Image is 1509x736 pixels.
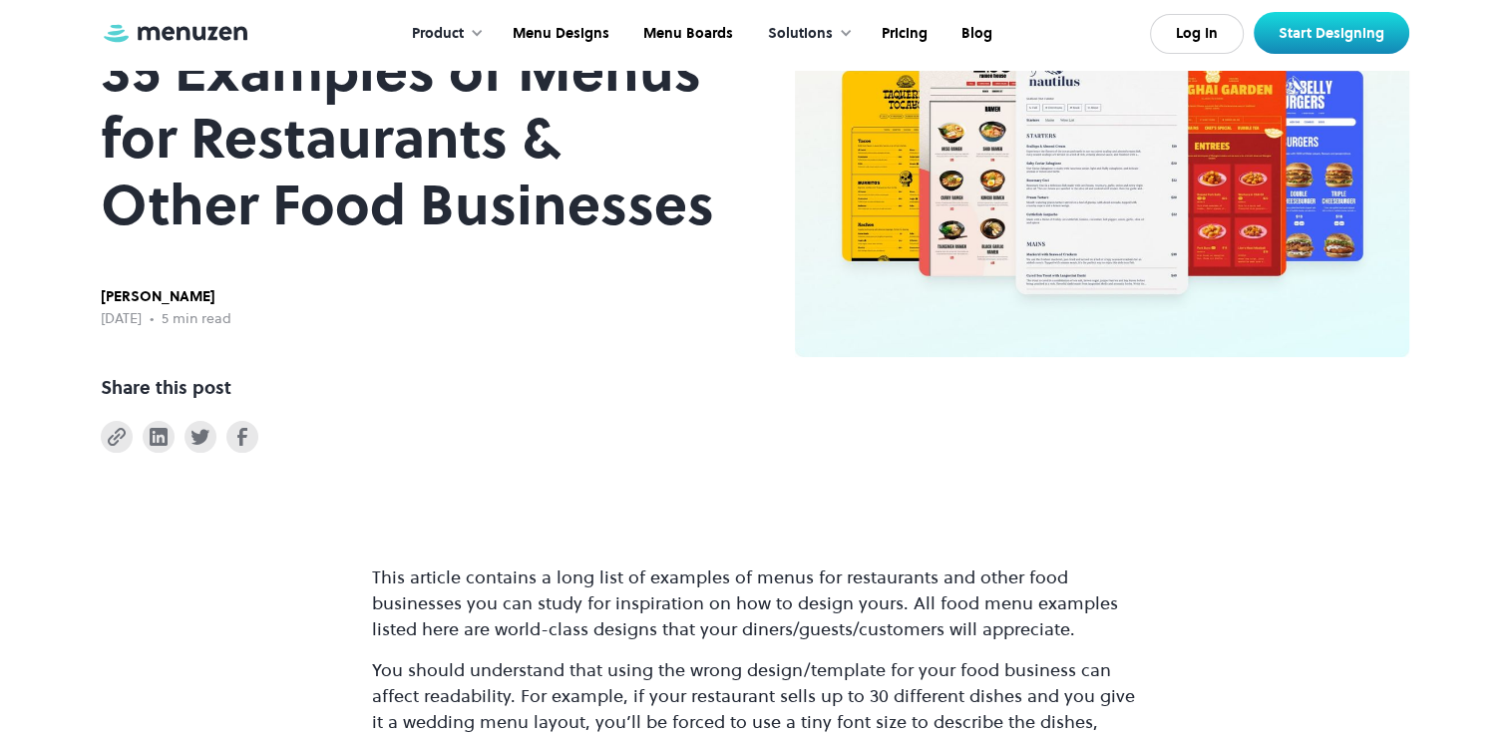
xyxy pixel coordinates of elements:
[101,374,231,401] div: Share this post
[101,308,142,330] div: [DATE]
[748,3,863,65] div: Solutions
[768,23,833,45] div: Solutions
[101,286,231,308] div: [PERSON_NAME]
[624,3,748,65] a: Menu Boards
[150,308,154,330] div: •
[392,3,494,65] div: Product
[101,38,715,238] h1: 35 Examples of Menus for Restaurants & Other Food Businesses
[943,3,1007,65] a: Blog
[1254,12,1409,54] a: Start Designing
[494,3,624,65] a: Menu Designs
[372,564,1138,642] p: This article contains a long list of examples of menus for restaurants and other food businesses ...
[162,308,231,330] div: 5 min read
[1150,14,1244,54] a: Log In
[412,23,464,45] div: Product
[863,3,943,65] a: Pricing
